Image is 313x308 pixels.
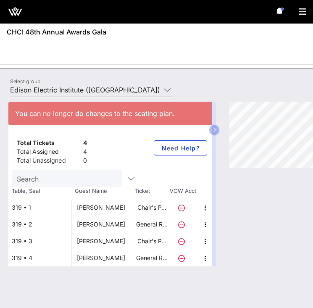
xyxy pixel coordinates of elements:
[161,145,200,152] span: Need Help?
[135,233,168,250] p: Chair's P…
[77,250,125,266] div: Chelsea Cruz
[17,156,80,167] div: Total Unassigned
[17,147,80,158] div: Total Assigned
[8,250,71,266] div: 319 • 4
[154,140,207,155] button: Need Help?
[135,199,168,216] p: Chair's P…
[7,27,106,37] span: CHCI 48th Annual Awards Gala
[135,216,168,233] p: General R…
[135,250,168,266] p: General R…
[77,233,125,250] div: David L. Botello
[8,216,71,233] div: 319 • 2
[83,156,87,167] div: 0
[15,108,205,118] div: You can no longer do changes to the seating plan.
[83,139,87,149] div: 4
[8,187,71,195] span: Table, Seat
[77,216,125,233] div: Jose Atilio Hernandez
[77,199,125,216] div: Kwame Canty
[17,139,80,149] div: Total Tickets
[71,187,134,195] span: Guest Name
[8,199,71,216] div: 319 • 1
[8,233,71,250] div: 319 • 3
[83,147,87,158] div: 4
[134,187,168,195] span: Ticket
[10,78,40,84] label: Select group
[168,187,197,195] span: VOW Acct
